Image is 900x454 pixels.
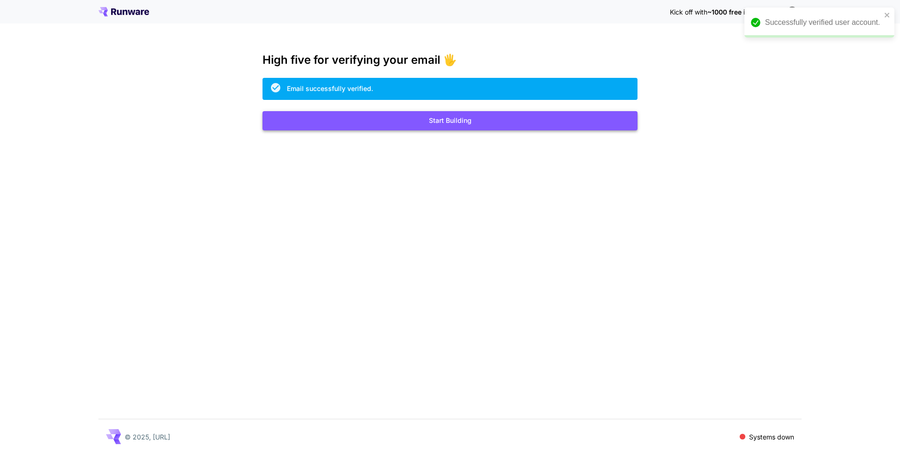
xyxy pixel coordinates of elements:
button: Start Building [262,111,637,130]
button: close [884,11,891,19]
h3: High five for verifying your email 🖐️ [262,53,637,67]
span: ~1000 free images! 🎈 [707,8,779,16]
p: Systems down [749,432,794,442]
span: Kick off with [670,8,707,16]
div: Email successfully verified. [287,83,373,93]
div: Successfully verified user account. [765,17,881,28]
button: In order to qualify for free credit, you need to sign up with a business email address and click ... [783,2,802,21]
p: © 2025, [URL] [125,432,170,442]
